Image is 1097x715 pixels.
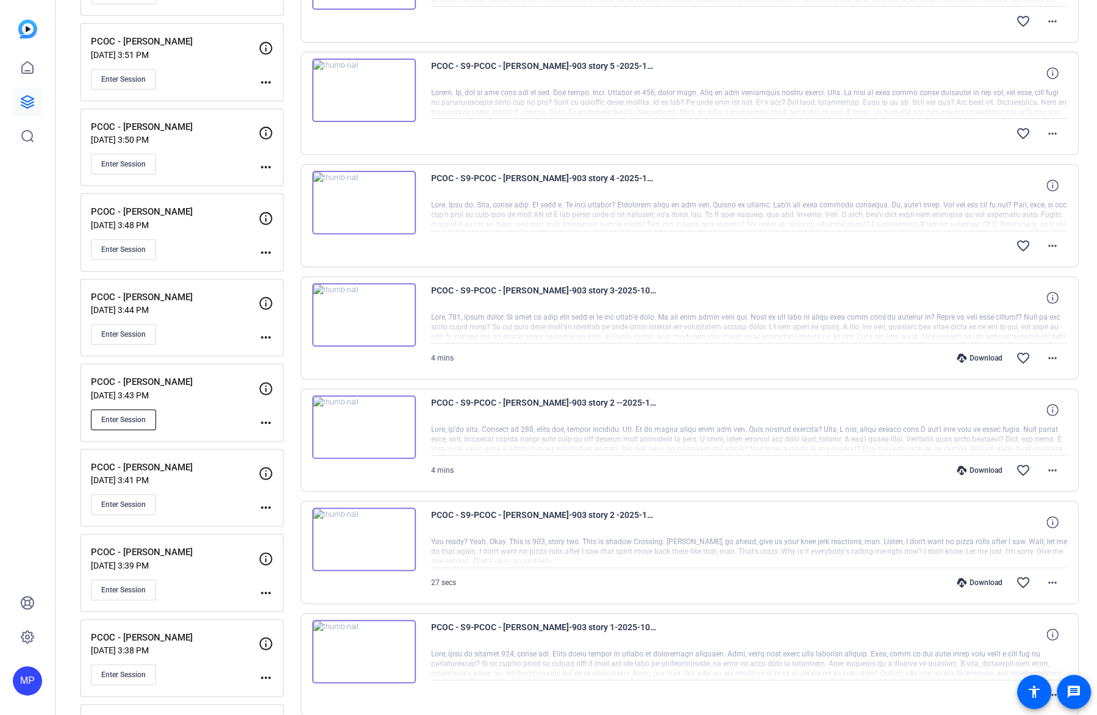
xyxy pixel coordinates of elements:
[91,475,259,485] p: [DATE] 3:41 PM
[259,670,273,685] mat-icon: more_horiz
[951,353,1009,363] div: Download
[431,466,454,475] span: 4 mins
[91,494,156,515] button: Enter Session
[312,283,416,347] img: thumb-nail
[91,120,259,134] p: PCOC - [PERSON_NAME]
[1045,575,1060,590] mat-icon: more_horiz
[259,160,273,174] mat-icon: more_horiz
[312,59,416,122] img: thumb-nail
[1045,351,1060,365] mat-icon: more_horiz
[101,74,146,84] span: Enter Session
[91,561,259,570] p: [DATE] 3:39 PM
[101,159,146,169] span: Enter Session
[431,171,657,200] span: PCOC - S9-PCOC - [PERSON_NAME]-903 story 4 -2025-10-14-10-43-39-221-0
[1016,239,1031,253] mat-icon: favorite_border
[1045,239,1060,253] mat-icon: more_horiz
[91,580,156,600] button: Enter Session
[91,50,259,60] p: [DATE] 3:51 PM
[91,35,259,49] p: PCOC - [PERSON_NAME]
[259,586,273,600] mat-icon: more_horiz
[101,500,146,509] span: Enter Session
[101,245,146,254] span: Enter Session
[101,670,146,680] span: Enter Session
[1016,14,1031,29] mat-icon: favorite_border
[101,585,146,595] span: Enter Session
[431,283,657,312] span: PCOC - S9-PCOC - [PERSON_NAME]-903 story 3-2025-10-14-10-37-51-831-0
[91,631,259,645] p: PCOC - [PERSON_NAME]
[312,395,416,459] img: thumb-nail
[312,620,416,683] img: thumb-nail
[259,75,273,90] mat-icon: more_horiz
[91,220,259,230] p: [DATE] 3:48 PM
[431,395,657,425] span: PCOC - S9-PCOC - [PERSON_NAME]-903 story 2 --2025-10-14-10-32-05-692-0
[101,329,146,339] span: Enter Session
[431,59,657,88] span: PCOC - S9-PCOC - [PERSON_NAME]-903 story 5 -2025-10-14-10-54-53-438-0
[259,330,273,345] mat-icon: more_horiz
[91,205,259,219] p: PCOC - [PERSON_NAME]
[91,290,259,304] p: PCOC - [PERSON_NAME]
[1045,14,1060,29] mat-icon: more_horiz
[91,154,156,174] button: Enter Session
[259,500,273,515] mat-icon: more_horiz
[91,545,259,559] p: PCOC - [PERSON_NAME]
[91,645,259,655] p: [DATE] 3:38 PM
[1016,126,1031,141] mat-icon: favorite_border
[91,461,259,475] p: PCOC - [PERSON_NAME]
[91,409,156,430] button: Enter Session
[91,135,259,145] p: [DATE] 3:50 PM
[13,666,42,695] div: MP
[951,578,1009,587] div: Download
[91,324,156,345] button: Enter Session
[431,354,454,362] span: 4 mins
[91,664,156,685] button: Enter Session
[1045,688,1060,702] mat-icon: more_horiz
[431,578,456,587] span: 27 secs
[951,465,1009,475] div: Download
[259,415,273,430] mat-icon: more_horiz
[1067,684,1081,699] mat-icon: message
[312,171,416,234] img: thumb-nail
[431,508,657,537] span: PCOC - S9-PCOC - [PERSON_NAME]-903 story 2 -2025-10-14-10-29-57-143-0
[1016,351,1031,365] mat-icon: favorite_border
[1016,463,1031,478] mat-icon: favorite_border
[91,375,259,389] p: PCOC - [PERSON_NAME]
[1016,688,1031,702] mat-icon: favorite_border
[18,20,37,38] img: blue-gradient.svg
[101,415,146,425] span: Enter Session
[91,305,259,315] p: [DATE] 3:44 PM
[259,245,273,260] mat-icon: more_horiz
[91,239,156,260] button: Enter Session
[312,508,416,571] img: thumb-nail
[1045,463,1060,478] mat-icon: more_horiz
[1045,126,1060,141] mat-icon: more_horiz
[1016,575,1031,590] mat-icon: favorite_border
[91,390,259,400] p: [DATE] 3:43 PM
[431,620,657,649] span: PCOC - S9-PCOC - [PERSON_NAME]-903 story 1-2025-10-14-10-19-55-104-0
[1027,684,1042,699] mat-icon: accessibility
[91,69,156,90] button: Enter Session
